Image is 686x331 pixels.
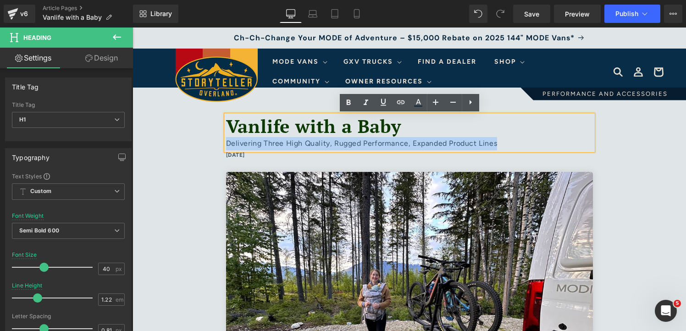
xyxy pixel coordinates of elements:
span: Publish [615,10,638,17]
span: MODE Vans [140,30,186,39]
span: em [116,297,123,303]
div: Title Tag [12,78,39,91]
a: Desktop [280,5,302,23]
span: Save [524,9,539,19]
span: 5 [674,300,681,307]
summary: Owner Resources [207,44,303,64]
span: Shop [362,30,383,39]
a: Find a Dealer [280,25,349,44]
span: Heading [23,34,51,41]
p: Ch-Ch-Change Your MODE of Adventure – $15,000 Rebate on 2025 144" MODE Vans* [9,5,544,16]
span: Community [140,50,188,58]
summary: MODE Vans [134,25,199,44]
span: Find a Dealer [285,30,344,39]
a: v6 [4,5,35,23]
img: Storyteller Overland [43,21,125,75]
h6: [DATE] [94,123,460,133]
summary: Shop [356,25,396,44]
b: H1 [19,116,26,123]
button: More [664,5,682,23]
font: Vanlife with a Baby [94,86,269,110]
a: Article Pages [43,5,133,12]
span: Preview [565,9,590,19]
summary: Search [476,34,496,55]
summary: GXV Trucks [205,25,273,44]
b: Custom [30,188,51,195]
span: GXV Trucks [211,30,260,39]
div: v6 [18,8,30,20]
a: Design [68,48,135,68]
a: Laptop [302,5,324,23]
div: Typography [12,149,50,161]
span: Owner Resources [213,50,290,58]
div: Font Weight [12,213,44,219]
button: Redo [491,5,509,23]
span: Vanlife with a Baby [43,14,102,21]
span: px [116,266,123,272]
a: Mobile [346,5,368,23]
summary: Community [134,44,200,64]
div: Line Height [12,282,42,289]
div: Text Styles [12,172,125,180]
b: Semi Bold 600 [19,227,59,234]
div: Delivering Three High Quality, Rugged Performance, Expanded Product Lines [94,110,460,123]
button: Undo [469,5,487,23]
div: Title Tag [12,102,125,108]
a: New Library [133,5,178,23]
button: Publish [604,5,660,23]
div: Letter Spacing [12,313,125,320]
a: Preview [554,5,601,23]
iframe: Intercom live chat [655,300,677,322]
a: Tablet [324,5,346,23]
div: Font Size [12,252,37,258]
span: Library [150,10,172,18]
